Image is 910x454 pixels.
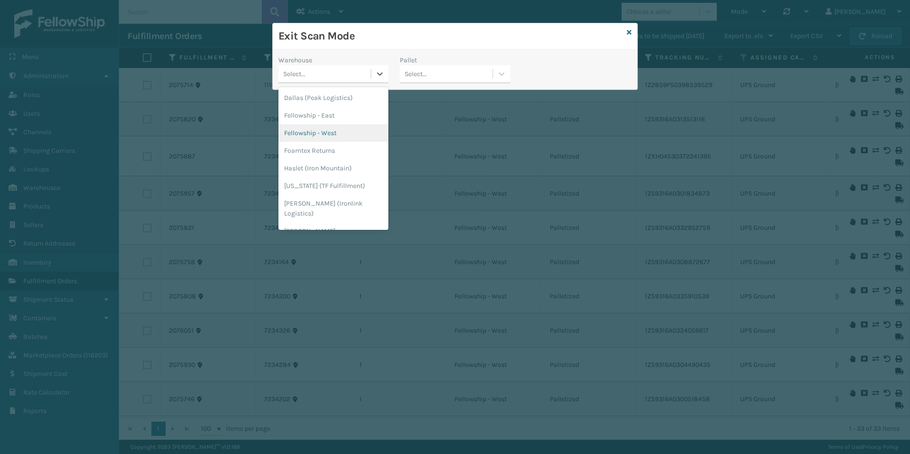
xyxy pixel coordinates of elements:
[405,69,427,79] div: Select...
[278,195,388,222] div: [PERSON_NAME] (Ironlink Logistics)
[278,177,388,195] div: [US_STATE] (TF Fulfillment)
[278,55,312,65] label: Warehouse
[278,29,623,43] h3: Exit Scan Mode
[278,124,388,142] div: Fellowship - West
[283,69,306,79] div: Select...
[400,55,417,65] label: Pallet
[278,222,388,240] div: [PERSON_NAME]
[278,107,388,124] div: Fellowship - East
[278,89,388,107] div: Dallas (Peak Logistics)
[278,142,388,159] div: Foamtex Returns
[278,159,388,177] div: Haslet (Iron Mountain)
